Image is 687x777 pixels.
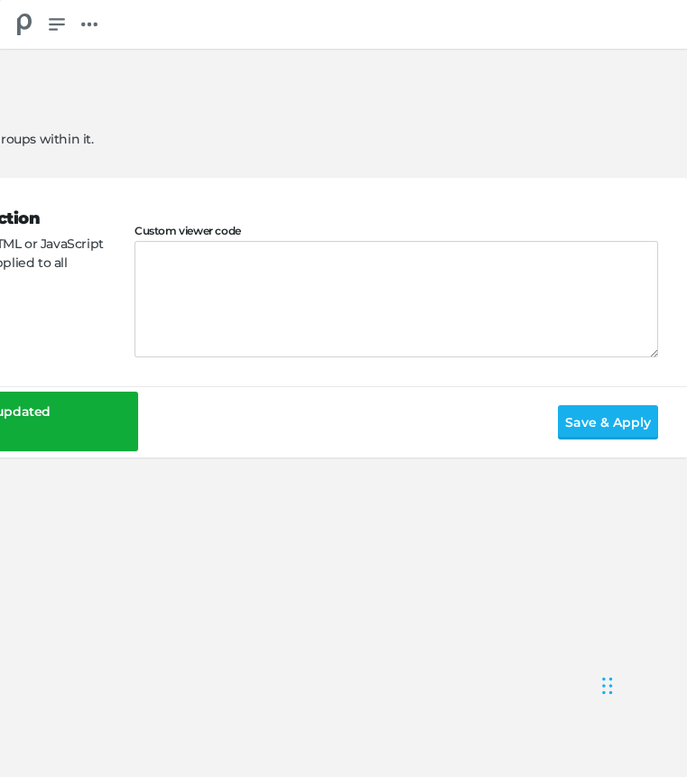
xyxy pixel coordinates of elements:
[602,659,613,713] div: Drag
[7,7,42,42] div: IJMDA
[558,405,658,439] button: Save & Apply
[135,225,658,237] label: Custom viewer code
[597,641,687,727] iframe: Chat Widget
